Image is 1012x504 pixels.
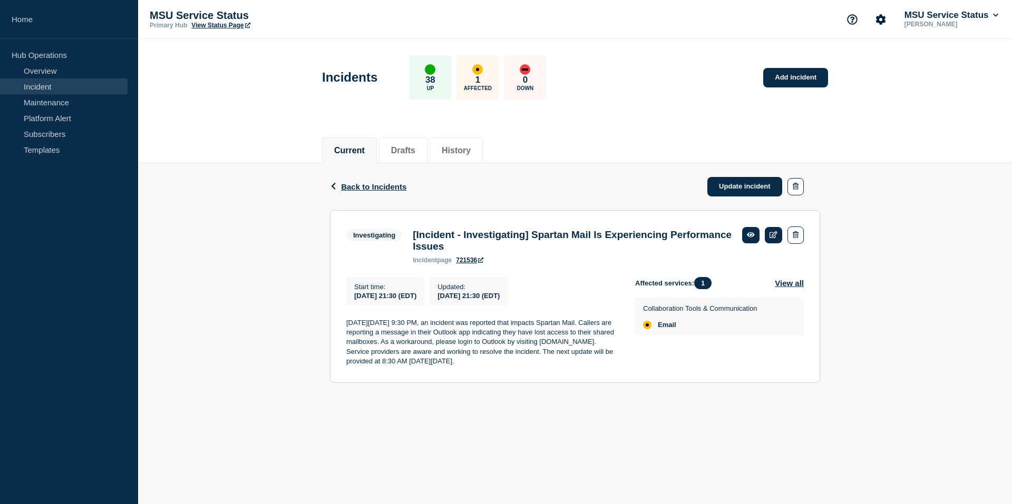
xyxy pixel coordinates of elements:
span: Back to Incidents [341,182,406,191]
div: affected [472,64,483,75]
span: Email [658,321,676,329]
p: Affected [464,85,492,91]
a: Add incident [763,68,828,87]
p: [DATE][DATE] 9:30 PM, an incident was reported that impacts Spartan Mail. Callers are reporting a... [346,318,618,367]
span: Investigating [346,229,402,241]
p: 38 [425,75,435,85]
button: View all [775,277,804,289]
span: [DATE] 21:30 (EDT) [354,292,416,300]
button: History [442,146,471,155]
span: 1 [694,277,712,289]
button: Current [334,146,365,155]
span: Affected services: [635,277,717,289]
button: MSU Service Status [902,10,1000,21]
p: Start time : [354,283,416,291]
div: affected [643,321,651,329]
button: Back to Incidents [330,182,406,191]
button: Drafts [391,146,415,155]
a: View Status Page [191,22,250,29]
p: Updated : [437,283,500,291]
div: up [425,64,435,75]
p: 1 [475,75,480,85]
h1: Incidents [322,70,377,85]
a: Update incident [707,177,782,196]
p: [PERSON_NAME] [902,21,1000,28]
span: incident [413,256,437,264]
h3: [Incident - Investigating] Spartan Mail Is Experiencing Performance Issues [413,229,732,252]
p: Primary Hub [150,22,187,29]
div: down [520,64,530,75]
a: 721536 [456,256,483,264]
p: Up [426,85,434,91]
button: Account settings [870,8,892,31]
div: [DATE] 21:30 (EDT) [437,291,500,300]
p: Down [517,85,534,91]
p: MSU Service Status [150,9,361,22]
button: Support [841,8,863,31]
p: Collaboration Tools & Communication [643,304,757,312]
p: 0 [523,75,528,85]
p: page [413,256,452,264]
